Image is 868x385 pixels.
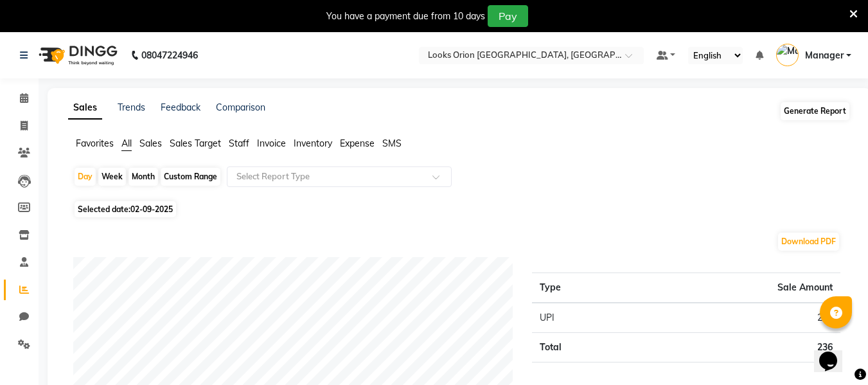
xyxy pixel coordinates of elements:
[75,201,176,217] span: Selected date:
[130,204,173,214] span: 02-09-2025
[141,37,198,73] b: 08047224946
[781,102,849,120] button: Generate Report
[161,102,200,113] a: Feedback
[639,333,840,363] td: 236
[382,138,402,149] span: SMS
[170,138,221,149] span: Sales Target
[76,138,114,149] span: Favorites
[340,138,375,149] span: Expense
[257,138,286,149] span: Invoice
[161,168,220,186] div: Custom Range
[814,334,855,372] iframe: chat widget
[118,102,145,113] a: Trends
[532,303,639,333] td: UPI
[488,5,528,27] button: Pay
[128,168,158,186] div: Month
[33,37,121,73] img: logo
[778,233,839,251] button: Download PDF
[805,49,844,62] span: Manager
[98,168,126,186] div: Week
[229,138,249,149] span: Staff
[121,138,132,149] span: All
[639,303,840,333] td: 236
[68,96,102,120] a: Sales
[532,333,639,363] td: Total
[776,44,799,66] img: Manager
[294,138,332,149] span: Inventory
[326,10,485,23] div: You have a payment due from 10 days
[216,102,265,113] a: Comparison
[75,168,96,186] div: Day
[139,138,162,149] span: Sales
[532,273,639,303] th: Type
[639,273,840,303] th: Sale Amount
